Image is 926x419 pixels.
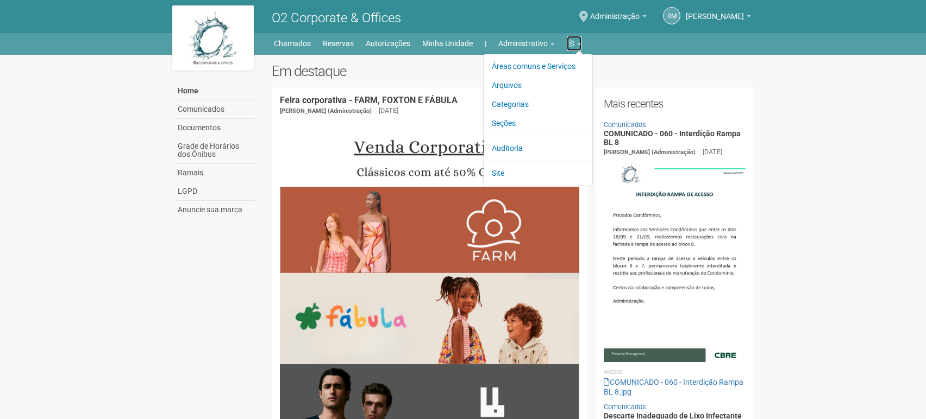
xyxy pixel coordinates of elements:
a: LGPD [175,182,255,201]
img: COMUNICADO%20-%20060%20-%20Interdi%C3%A7%C3%A3o%20Rampa%20BL%208.jpg [604,157,746,361]
span: O2 Corporate & Offices [272,10,401,26]
a: Ramais [175,164,255,182]
div: [DATE] [703,147,722,157]
a: Comunicados [604,120,646,129]
div: [DATE] [379,106,398,116]
span: Rogério Machado [686,2,744,21]
a: Configurações [567,36,581,51]
li: Anexos [604,367,746,377]
a: | [485,36,486,51]
a: Administrativo [498,36,555,51]
a: Feira corporativa - FARM, FOXTON E FÁBULA [280,95,458,105]
a: Comunicados [604,403,646,411]
a: Categorias [492,95,584,114]
a: Auditoria [492,139,584,158]
img: logo.jpg [172,5,254,71]
h2: Em destaque [272,63,754,79]
a: COMUNICADO - 060 - Interdição Rampa BL 8 [604,129,741,146]
h2: Mais recentes [604,96,746,112]
a: Minha Unidade [422,36,473,51]
span: Administração [590,2,640,21]
a: Site [492,164,584,183]
a: RM [663,7,680,24]
span: [PERSON_NAME] (Administração) [280,107,372,115]
a: Reservas [323,36,354,51]
a: Seções [492,114,584,133]
a: Documentos [175,119,255,137]
a: Autorizações [366,36,410,51]
a: Áreas comuns e Serviços [492,57,584,76]
a: Home [175,82,255,100]
a: Chamados [274,36,311,51]
a: Arquivos [492,76,584,95]
a: COMUNICADO - 060 - Interdição Rampa BL 8.jpg [604,378,743,396]
a: Anuncie sua marca [175,201,255,219]
span: [PERSON_NAME] (Administração) [604,149,696,156]
a: [PERSON_NAME] [686,14,751,22]
a: Grade de Horários dos Ônibus [175,137,255,164]
a: Administração [590,14,647,22]
a: Comunicados [175,100,255,119]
